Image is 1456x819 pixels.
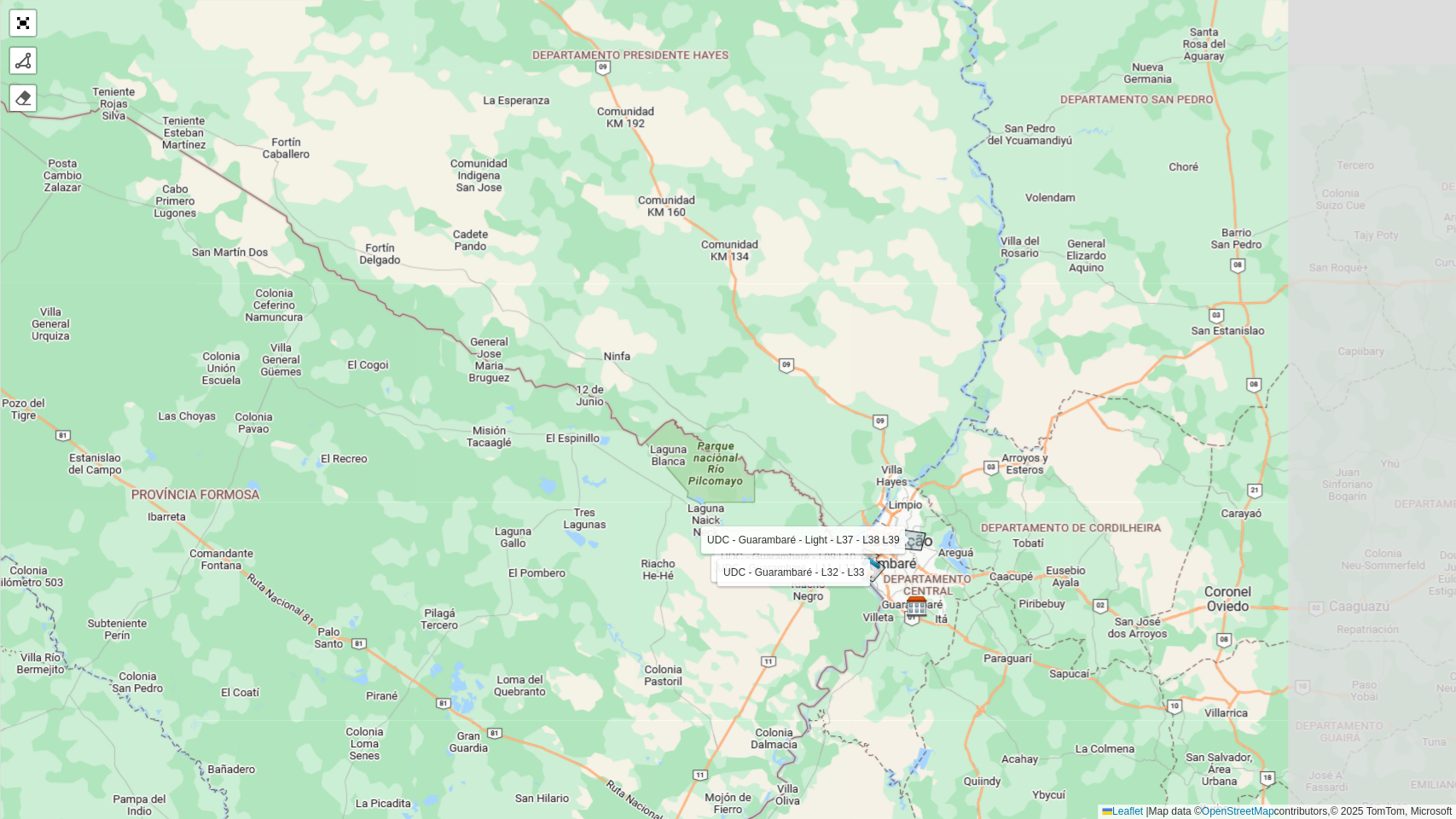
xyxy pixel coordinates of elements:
[10,48,36,73] div: Desenhar um polígono
[1146,805,1148,817] span: |
[1098,804,1456,819] div: Map data © contributors,© 2025 TomTom, Microsoft
[10,85,36,111] div: Remover camada(s)
[1102,805,1143,817] a: Leaflet
[1202,805,1274,817] a: OpenStreetMap
[906,595,928,618] img: Marker
[858,556,880,578] img: UDC - Guarambaré - Light
[10,10,36,36] a: Abrir mapa em tela cheia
